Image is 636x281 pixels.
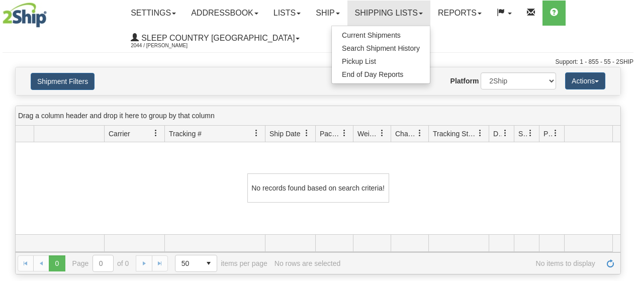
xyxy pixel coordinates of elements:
[411,125,428,142] a: Charge filter column settings
[31,73,95,90] button: Shipment Filters
[72,255,129,272] span: Page of 0
[497,125,514,142] a: Delivery Status filter column settings
[395,129,416,139] span: Charge
[547,125,564,142] a: Pickup Status filter column settings
[347,1,430,26] a: Shipping lists
[109,129,130,139] span: Carrier
[450,76,479,86] label: Platform
[433,129,477,139] span: Tracking Status
[357,129,379,139] span: Weight
[298,125,315,142] a: Ship Date filter column settings
[169,129,202,139] span: Tracking #
[342,70,403,78] span: End of Day Reports
[342,57,376,65] span: Pickup List
[175,255,267,272] span: items per page
[275,259,341,267] div: No rows are selected
[308,1,347,26] a: Ship
[123,26,307,51] a: Sleep Country [GEOGRAPHIC_DATA] 2044 / [PERSON_NAME]
[201,255,217,271] span: select
[184,1,266,26] a: Addressbook
[175,255,217,272] span: Page sizes drop down
[247,173,389,203] div: No records found based on search criteria!
[565,72,605,89] button: Actions
[518,129,527,139] span: Shipment Issues
[16,106,620,126] div: grid grouping header
[472,125,489,142] a: Tracking Status filter column settings
[342,44,420,52] span: Search Shipment History
[181,258,195,268] span: 50
[248,125,265,142] a: Tracking # filter column settings
[131,41,206,51] span: 2044 / [PERSON_NAME]
[123,1,184,26] a: Settings
[430,1,489,26] a: Reports
[347,259,595,267] span: No items to display
[602,255,618,271] a: Refresh
[320,129,341,139] span: Packages
[266,1,308,26] a: Lists
[613,89,635,192] iframe: chat widget
[342,31,401,39] span: Current Shipments
[336,125,353,142] a: Packages filter column settings
[374,125,391,142] a: Weight filter column settings
[269,129,300,139] span: Ship Date
[543,129,552,139] span: Pickup Status
[493,129,502,139] span: Delivery Status
[3,3,47,28] img: logo2044.jpg
[3,58,633,66] div: Support: 1 - 855 - 55 - 2SHIP
[332,55,430,68] a: Pickup List
[49,255,65,271] span: Page 0
[332,42,430,55] a: Search Shipment History
[522,125,539,142] a: Shipment Issues filter column settings
[147,125,164,142] a: Carrier filter column settings
[139,34,295,42] span: Sleep Country [GEOGRAPHIC_DATA]
[332,29,430,42] a: Current Shipments
[332,68,430,81] a: End of Day Reports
